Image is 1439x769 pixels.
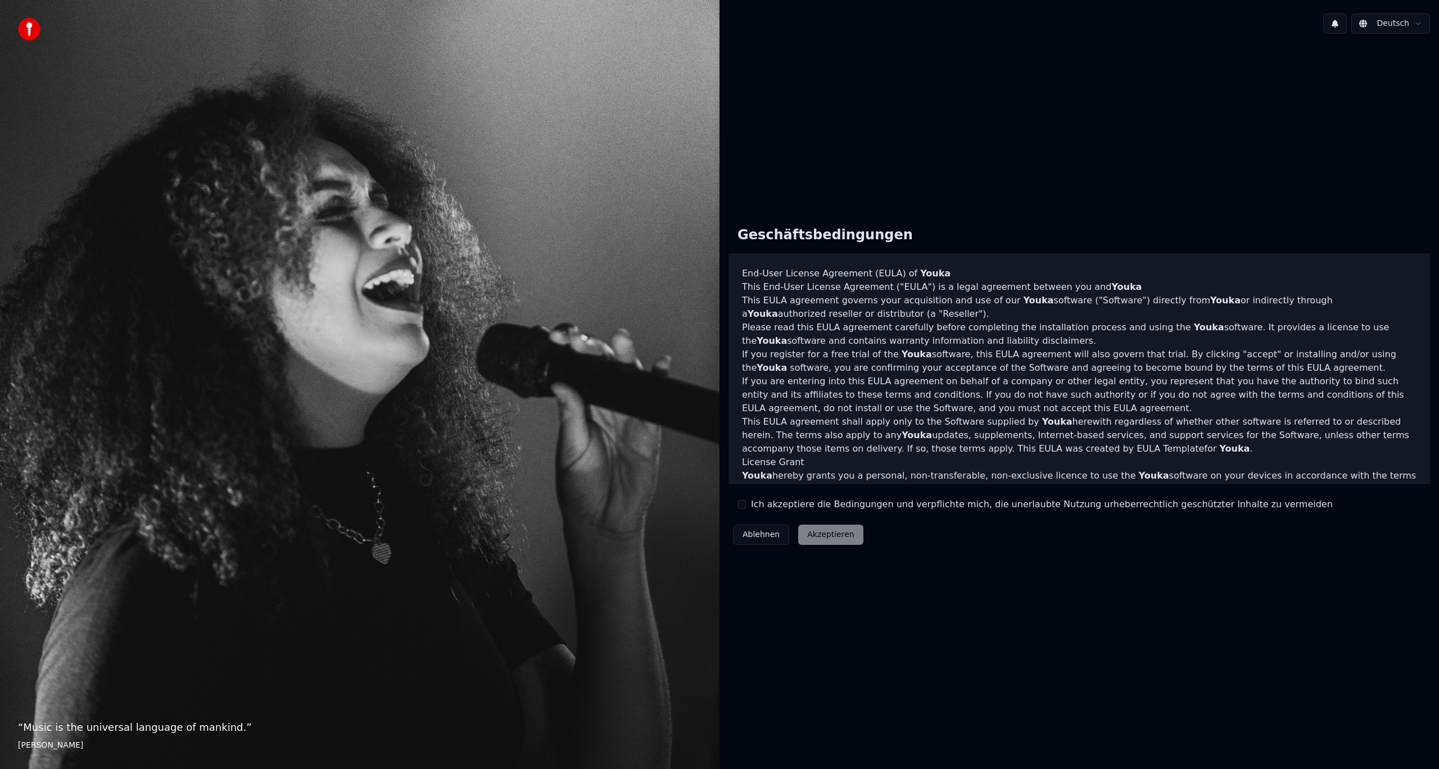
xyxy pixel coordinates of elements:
[18,720,702,735] p: “ Music is the universal language of mankind. ”
[742,456,1417,469] h3: License Grant
[742,469,1417,496] p: hereby grants you a personal, non-transferable, non-exclusive licence to use the software on your...
[920,268,951,279] span: Youka
[742,294,1417,321] p: This EULA agreement governs your acquisition and use of our software ("Software") directly from o...
[1194,322,1224,333] span: Youka
[751,498,1333,511] label: Ich akzeptiere die Bedingungen und verpflichte mich, die unerlaubte Nutzung urheberrechtlich gesc...
[1137,443,1204,454] a: EULA Template
[742,348,1417,375] p: If you register for a free trial of the software, this EULA agreement will also govern that trial...
[1139,470,1169,481] span: Youka
[18,740,702,751] footer: [PERSON_NAME]
[742,375,1417,415] p: If you are entering into this EULA agreement on behalf of a company or other legal entity, you re...
[1042,416,1073,427] span: Youka
[742,415,1417,456] p: This EULA agreement shall apply only to the Software supplied by herewith regardless of whether o...
[742,321,1417,348] p: Please read this EULA agreement carefully before completing the installation process and using th...
[742,470,772,481] span: Youka
[757,362,787,373] span: Youka
[733,525,789,545] button: Ablehnen
[1111,281,1142,292] span: Youka
[902,430,932,440] span: Youka
[748,308,778,319] span: Youka
[1219,443,1250,454] span: Youka
[757,335,787,346] span: Youka
[1023,295,1053,306] span: Youka
[728,217,922,253] div: Geschäftsbedingungen
[1210,295,1241,306] span: Youka
[742,267,1417,280] h3: End-User License Agreement (EULA) of
[742,280,1417,294] p: This End-User License Agreement ("EULA") is a legal agreement between you and
[902,349,932,360] span: Youka
[18,18,40,40] img: youka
